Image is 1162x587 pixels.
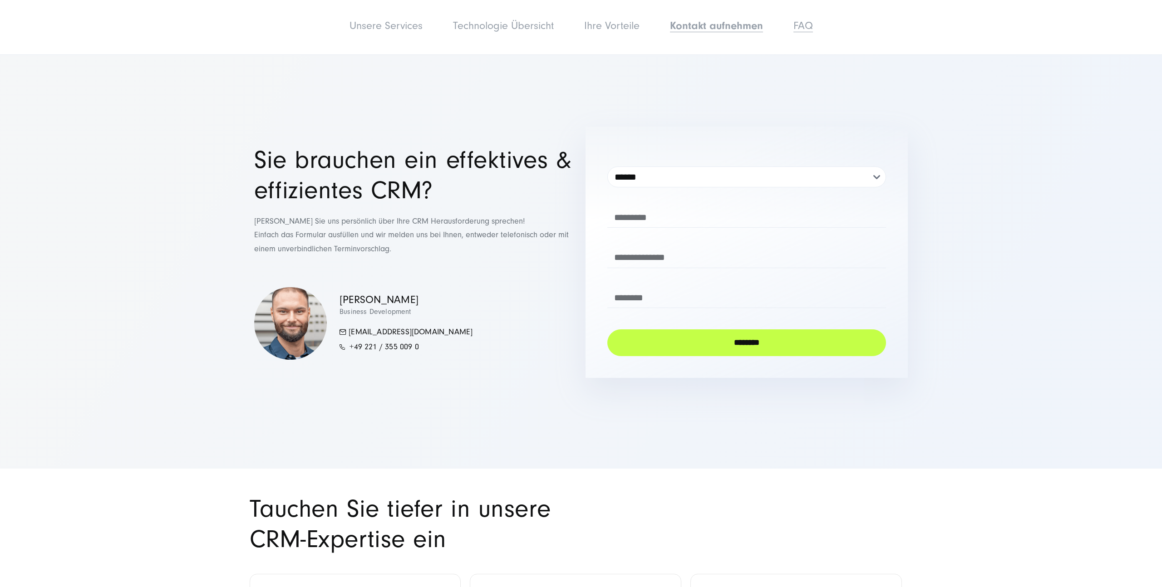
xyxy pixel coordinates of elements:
a: Kontakt aufnehmen [670,20,763,32]
p: [PERSON_NAME] Sie uns persönlich über Ihre CRM Herausforderung sprechen! Einfach das Formular aus... [254,215,576,256]
span: +49 221 / 355 009 0 [350,342,419,352]
a: +49 221 / 355 009 0 [340,342,419,352]
a: FAQ [793,20,813,32]
h2: Tauchen Sie tiefer in unsere CRM-Expertise ein [250,494,572,554]
img: Lukas-Kamm-570x570.jpg_d501d3d381 [254,287,327,360]
a: [EMAIL_ADDRESS][DOMAIN_NAME] [340,327,473,337]
p: Business Development [340,306,473,317]
a: Ihre Vorteile [584,20,640,32]
p: [PERSON_NAME] [340,293,473,306]
a: Unsere Services [350,20,423,32]
h2: Sie brauchen ein effektives & effizientes CRM? [254,145,576,205]
a: Technologie Übersicht [453,20,554,32]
